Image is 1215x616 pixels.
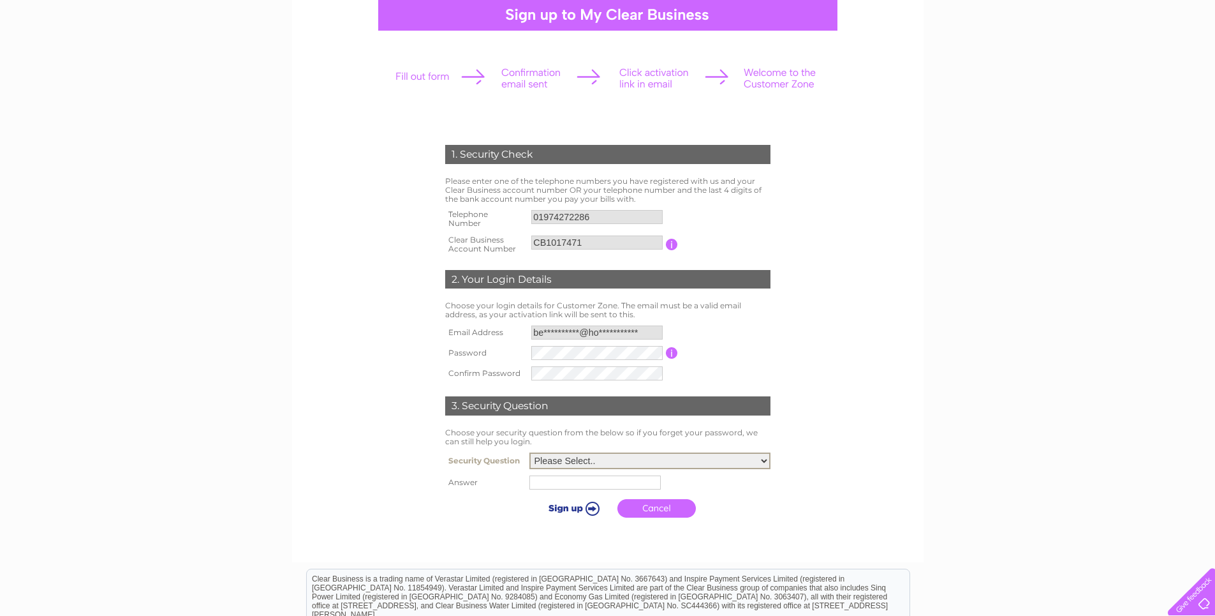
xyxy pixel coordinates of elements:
img: logo.png [43,33,108,72]
th: Confirm Password [442,363,529,384]
div: 3. Security Question [445,396,770,416]
th: Answer [442,472,526,493]
a: Contact [1176,54,1207,64]
a: Blog [1150,54,1168,64]
div: Clear Business is a trading name of Verastar Limited (registered in [GEOGRAPHIC_DATA] No. 3667643... [307,7,909,62]
td: Choose your login details for Customer Zone. The email must be a valid email address, as your act... [442,298,774,322]
th: Clear Business Account Number [442,232,529,257]
a: Water [1036,54,1061,64]
td: Choose your security question from the below so if you forget your password, we can still help yo... [442,425,774,449]
td: Please enter one of the telephone numbers you have registered with us and your Clear Business acc... [442,174,774,206]
a: Energy [1068,54,1096,64]
th: Email Address [442,322,529,343]
div: 2. Your Login Details [445,270,770,289]
input: Submit [533,499,611,517]
input: Information [666,239,678,250]
th: Security Question [442,449,526,472]
th: Telephone Number [442,206,529,232]
div: 1. Security Check [445,145,770,164]
a: Cancel [617,499,696,518]
input: Information [666,347,678,359]
th: Password [442,343,529,363]
a: 0333 014 3131 [975,6,1063,22]
a: Telecoms [1104,54,1142,64]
